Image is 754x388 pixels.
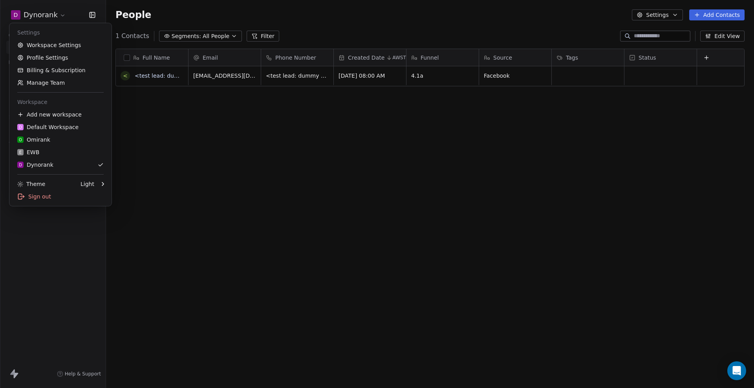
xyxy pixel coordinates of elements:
span: Source [493,54,512,62]
span: [EMAIL_ADDRESS][DOMAIN_NAME] [193,72,256,80]
span: Funnel [421,54,439,62]
span: D [19,162,22,168]
span: D [19,124,22,130]
button: Add Contacts [689,9,745,20]
div: Light [81,180,94,188]
span: Email [203,54,218,62]
div: Omirank [17,136,50,144]
div: grid [116,66,188,372]
div: Settings [13,26,108,39]
a: Billing & Subscription [13,64,108,77]
span: Segments: [172,32,201,40]
span: E [19,149,22,155]
button: Settings [632,9,683,20]
span: People [115,9,151,21]
span: All People [203,32,229,40]
div: Dynorank [17,161,53,169]
div: grid [188,66,745,372]
button: Edit View [700,31,745,42]
span: Contacts [5,29,35,41]
span: 4.1a [411,72,474,80]
span: Created Date [348,54,384,62]
div: Add new workspace [13,108,108,121]
span: Sales [5,111,26,123]
div: Default Workspace [17,123,79,131]
div: Theme [17,180,45,188]
div: Workspace [13,96,108,108]
span: Facebook [484,72,547,80]
span: Help & Support [65,371,101,377]
a: Profile Settings [13,51,108,64]
span: Marketing [5,56,37,68]
div: Open Intercom Messenger [727,361,746,380]
span: [DATE] 08:00 AM [339,72,401,80]
div: Sign out [13,190,108,203]
a: Manage Team [13,77,108,89]
span: Tags [566,54,578,62]
span: 1 Contacts [115,31,149,41]
span: O [19,137,22,143]
span: <test lead: dummy data for phone_number> [266,72,329,80]
div: EWB [17,148,39,156]
span: Dynorank [24,10,58,20]
button: Filter [247,31,279,42]
span: Tools [5,138,25,150]
a: <test lead: dummy data for full_name> [135,73,245,79]
span: AWST [392,55,406,61]
span: Status [639,54,656,62]
a: Workspace Settings [13,39,108,51]
div: < [123,72,128,80]
span: D [14,11,18,19]
span: Full Name [143,54,170,62]
span: Phone Number [275,54,316,62]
